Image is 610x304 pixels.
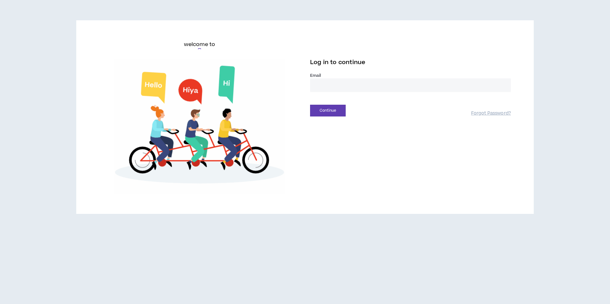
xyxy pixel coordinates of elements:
[184,41,215,48] h6: welcome to
[471,110,511,116] a: Forgot Password?
[99,59,300,194] img: Welcome to Wripple
[310,105,346,116] button: Continue
[310,58,365,66] span: Log in to continue
[310,73,511,78] label: Email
